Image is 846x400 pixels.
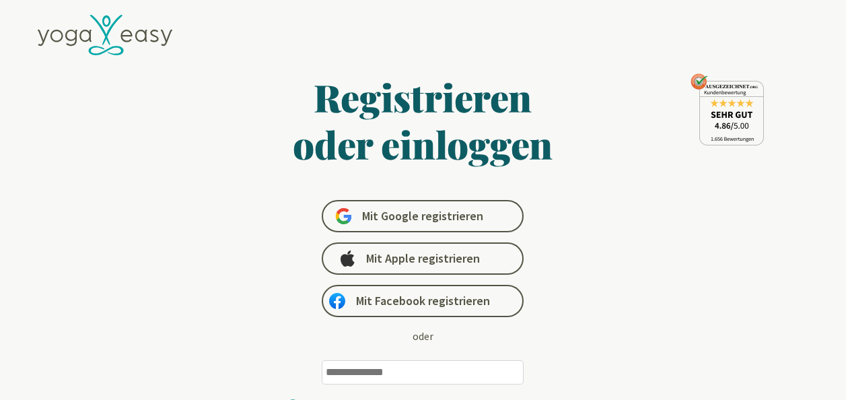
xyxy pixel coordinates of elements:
h1: Registrieren oder einloggen [163,73,684,168]
div: oder [413,328,433,344]
a: Mit Google registrieren [322,200,524,232]
span: Mit Facebook registrieren [356,293,490,309]
span: Mit Apple registrieren [366,251,480,267]
a: Mit Apple registrieren [322,242,524,275]
img: ausgezeichnet_seal.png [691,73,764,145]
a: Mit Facebook registrieren [322,285,524,317]
span: Mit Google registrieren [362,208,483,224]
